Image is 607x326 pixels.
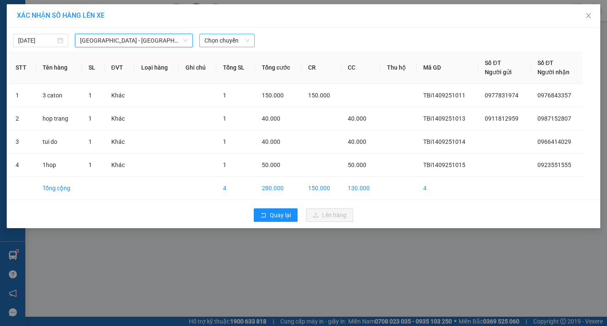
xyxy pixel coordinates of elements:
[36,51,82,84] th: Tên hàng
[179,51,216,84] th: Ghi chú
[24,30,103,53] span: VP [PERSON_NAME] -
[306,208,353,222] button: uploadLên hàng
[24,30,103,53] span: 14 [PERSON_NAME], [PERSON_NAME]
[485,115,518,122] span: 0911812959
[89,138,92,145] span: 1
[308,92,330,99] span: 150.000
[9,107,36,130] td: 2
[416,177,478,200] td: 4
[204,34,250,47] span: Chọn chuyến
[89,162,92,168] span: 1
[223,162,226,168] span: 1
[9,51,36,84] th: STT
[105,107,134,130] td: Khác
[341,51,380,84] th: CC
[183,38,188,43] span: down
[485,69,512,75] span: Người gửi
[36,107,82,130] td: hop trang
[26,57,66,64] span: -
[270,210,291,220] span: Quay lại
[348,115,366,122] span: 40.000
[223,115,226,122] span: 1
[36,154,82,177] td: 1hop
[36,130,82,154] td: tui do
[105,51,134,84] th: ĐVT
[537,69,569,75] span: Người nhận
[301,177,341,200] td: 150.000
[262,138,280,145] span: 40.000
[223,92,226,99] span: 1
[28,57,66,64] span: 0923551555
[254,208,298,222] button: rollbackQuay lại
[24,22,27,29] span: -
[380,51,416,84] th: Thu hộ
[341,177,380,200] td: 130.000
[348,162,366,168] span: 50.000
[485,59,501,66] span: Số ĐT
[18,36,56,45] input: 14/09/2025
[216,51,255,84] th: Tổng SL
[537,59,553,66] span: Số ĐT
[82,51,104,84] th: SL
[577,4,600,28] button: Close
[255,51,301,84] th: Tổng cước
[423,92,465,99] span: TBi1409251011
[423,138,465,145] span: TBi1409251014
[80,34,188,47] span: Hà Nội - Thái Thụy (45 chỗ)
[485,92,518,99] span: 0977831974
[537,162,571,168] span: 0923551555
[262,92,284,99] span: 150.000
[36,84,82,107] td: 3 caton
[216,177,255,200] td: 4
[134,51,179,84] th: Loại hàng
[301,51,341,84] th: CR
[6,34,15,40] span: Gửi
[537,115,571,122] span: 0987152807
[537,92,571,99] span: 0976843357
[423,162,465,168] span: TBi1409251015
[585,12,592,19] span: close
[36,177,82,200] td: Tổng cộng
[49,12,78,19] strong: HOTLINE :
[105,84,134,107] td: Khác
[262,162,280,168] span: 50.000
[537,138,571,145] span: 0966414029
[423,115,465,122] span: TBi1409251013
[89,115,92,122] span: 1
[89,92,92,99] span: 1
[9,154,36,177] td: 4
[416,51,478,84] th: Mã GD
[17,11,105,19] span: XÁC NHẬN SỐ HÀNG LÊN XE
[18,5,109,11] strong: CÔNG TY VẬN TẢI ĐỨC TRƯỞNG
[261,212,266,219] span: rollback
[262,115,280,122] span: 40.000
[9,130,36,154] td: 3
[105,130,134,154] td: Khác
[348,138,366,145] span: 40.000
[255,177,301,200] td: 280.000
[223,138,226,145] span: 1
[105,154,134,177] td: Khác
[9,84,36,107] td: 1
